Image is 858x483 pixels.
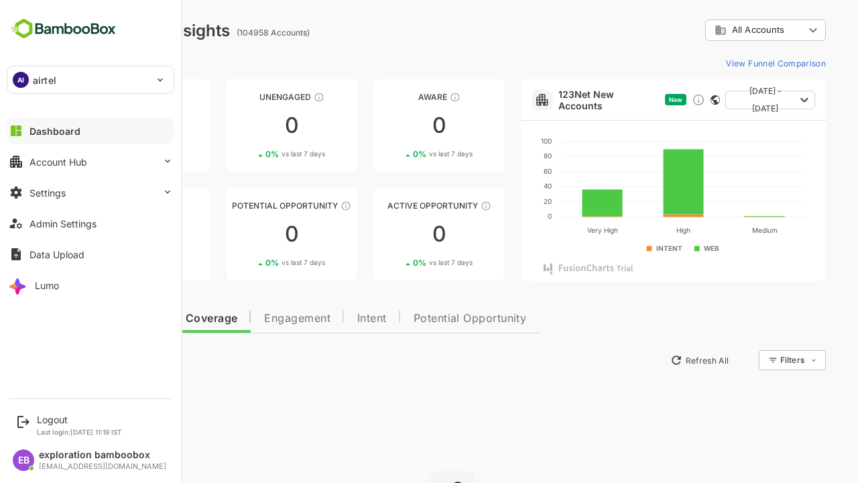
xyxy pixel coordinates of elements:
[664,95,673,105] div: This card does not support filter and segments
[37,428,122,436] p: Last login: [DATE] 11:19 IST
[235,258,278,268] span: vs last 7 days
[674,52,779,74] button: View Funnel Comparison
[39,462,166,471] div: [EMAIL_ADDRESS][DOMAIN_NAME]
[72,149,131,159] div: 0 %
[382,149,426,159] span: vs last 7 days
[326,79,458,172] a: AwareThese accounts have just entered the buying cycle and need further nurturing00%vs last 7 days
[29,187,66,199] div: Settings
[72,258,131,268] div: 0 %
[645,93,658,107] div: Discover new ICP-fit accounts showing engagement — via intent surges, anonymous website visits, L...
[190,28,267,38] ag: (104958 Accounts)
[366,258,426,268] div: 0 %
[88,258,131,268] span: vs last 7 days
[540,226,570,235] text: Very High
[7,66,174,93] div: AIairtel
[326,188,458,280] a: Active OpportunityThese accounts have open opportunities which might be at any of the Sales Stage...
[13,72,29,88] div: AI
[326,201,458,211] div: Active Opportunity
[180,92,311,102] div: Unengaged
[13,449,34,471] div: EB
[180,79,311,172] a: UnengagedThese accounts have not shown enough engagement and need nurturing00%vs last 7 days
[32,188,164,280] a: EngagedThese accounts are warm, further nurturing would qualify them to MQAs00%vs last 7 days
[7,272,174,299] button: Lumo
[32,79,164,172] a: UnreachedThese accounts have not been engaged with for a defined time period00%vs last 7 days
[32,348,130,372] button: New Insights
[219,149,278,159] div: 0 %
[33,73,56,87] p: airtel
[501,212,505,220] text: 0
[7,210,174,237] button: Admin Settings
[617,350,688,371] button: Refresh All
[326,92,458,102] div: Aware
[29,249,84,260] div: Data Upload
[497,182,505,190] text: 40
[678,91,768,109] button: [DATE] - [DATE]
[497,197,505,205] text: 20
[704,226,730,234] text: Medium
[180,223,311,245] div: 0
[403,92,414,103] div: These accounts have just entered the buying cycle and need further nurturing
[733,355,757,365] div: Filters
[180,115,311,136] div: 0
[267,92,278,103] div: These accounts have not shown enough engagement and need nurturing
[32,21,183,40] div: Dashboard Insights
[7,117,174,144] button: Dashboard
[7,179,174,206] button: Settings
[668,24,757,36] div: All Accounts
[434,201,444,211] div: These accounts have open opportunities which might be at any of the Sales Stages
[658,17,779,44] div: All Accounts
[689,83,748,117] span: [DATE] - [DATE]
[180,201,311,211] div: Potential Opportunity
[39,449,166,461] div: exploration bamboobox
[32,115,164,136] div: 0
[732,348,779,372] div: Filters
[310,313,340,324] span: Intent
[382,258,426,268] span: vs last 7 days
[367,313,480,324] span: Potential Opportunity
[685,25,737,35] span: All Accounts
[32,201,164,211] div: Engaged
[294,201,304,211] div: These accounts are MQAs and can be passed on to Inside Sales
[235,149,278,159] span: vs last 7 days
[46,313,190,324] span: Data Quality and Coverage
[326,223,458,245] div: 0
[7,148,174,175] button: Account Hub
[366,149,426,159] div: 0 %
[511,89,613,111] a: 123Net New Accounts
[35,280,59,291] div: Lumo
[37,414,122,425] div: Logout
[180,188,311,280] a: Potential OpportunityThese accounts are MQAs and can be passed on to Inside Sales00%vs last 7 days
[494,137,505,145] text: 100
[7,16,120,42] img: BambooboxFullLogoMark.5f36c76dfaba33ec1ec1367b70bb1252.svg
[32,92,164,102] div: Unreached
[622,96,635,103] span: New
[29,218,97,229] div: Admin Settings
[88,149,131,159] span: vs last 7 days
[32,223,164,245] div: 0
[7,241,174,268] button: Data Upload
[497,167,505,175] text: 60
[217,313,284,324] span: Engagement
[219,258,278,268] div: 0 %
[119,92,130,103] div: These accounts have not been engaged with for a defined time period
[29,156,87,168] div: Account Hub
[113,201,124,211] div: These accounts are warm, further nurturing would qualify them to MQAs
[29,125,80,137] div: Dashboard
[497,152,505,160] text: 80
[629,226,643,235] text: High
[326,115,458,136] div: 0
